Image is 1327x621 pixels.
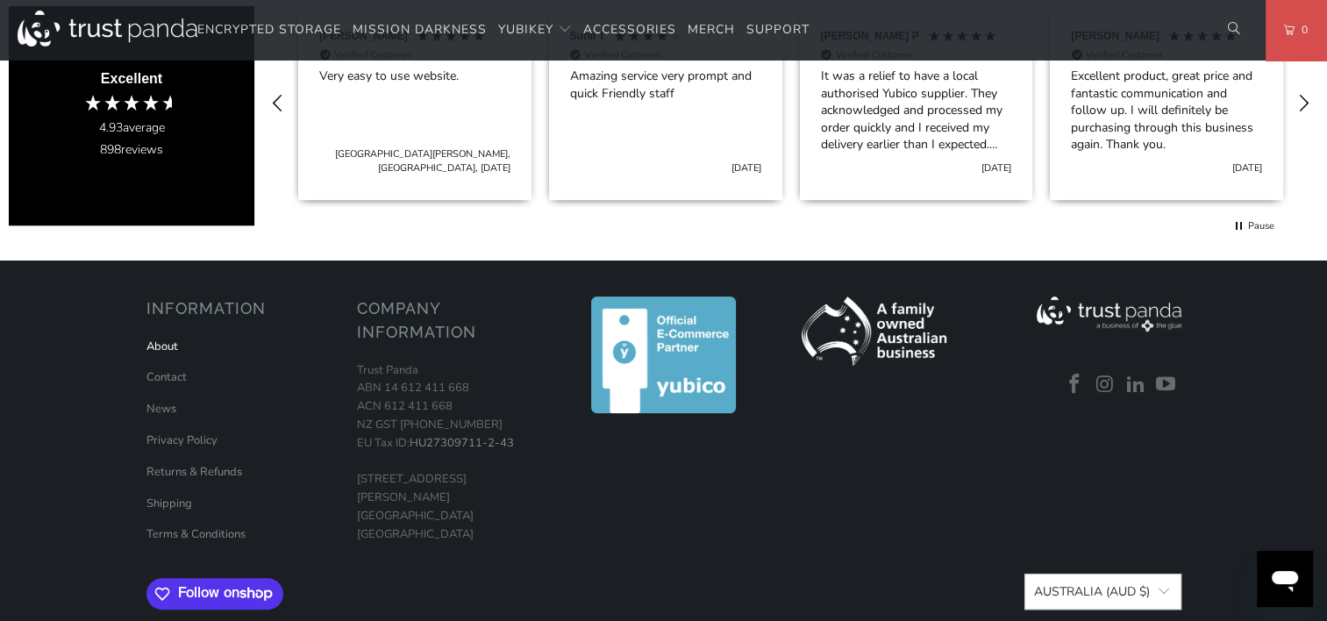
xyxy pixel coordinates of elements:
[146,496,192,511] a: Shipping
[100,141,121,158] span: 898
[540,6,791,200] div: Review by Sunil T, 4 out of 5 stars
[1233,218,1274,234] div: Pause carousel
[197,21,341,38] span: Encrypted Storage
[101,69,162,89] div: Excellent
[99,119,123,136] span: 4.93
[498,10,572,51] summary: YubiKey
[1041,6,1292,200] div: Review by GREG J, 5 out of 5 stars
[1071,68,1262,153] div: Excellent product, great price and fantastic communication and follow up. I will definitely be pu...
[746,21,810,38] span: Support
[146,464,242,480] a: Returns & Refunds
[410,435,514,451] a: HU27309711-2-43
[688,10,735,51] a: Merch
[146,432,218,448] a: Privacy Policy
[319,68,510,85] div: Very easy to use website.
[746,10,810,51] a: Support
[289,6,540,200] div: Review by Andrew M, 5 out of 5 stars
[791,6,1042,200] div: Review by Darrin P, 5 out of 5 stars
[1295,20,1309,39] span: 0
[583,10,676,51] a: Accessories
[981,161,1011,175] div: [DATE]
[83,93,180,112] div: 4.93 Stars
[146,369,187,385] a: Contact
[18,11,197,46] img: Trust Panda Australia
[1062,374,1088,396] a: Trust Panda Australia on Facebook
[1282,82,1324,125] div: REVIEWS.io Carousel Scroll Right
[319,147,510,175] div: [GEOGRAPHIC_DATA][PERSON_NAME], [GEOGRAPHIC_DATA], [DATE]
[353,10,487,51] a: Mission Darkness
[821,68,1012,153] div: It was a relief to have a local authorised Yubico supplier. They acknowledged and processed my or...
[1257,551,1313,607] iframe: Button to launch messaging window
[1123,374,1149,396] a: Trust Panda Australia on LinkedIn
[731,161,761,175] div: [DATE]
[197,10,341,51] a: Encrypted Storage
[146,526,246,542] a: Terms & Conditions
[570,68,761,102] div: Amazing service very prompt and quick Friendly staff
[1092,374,1118,396] a: Trust Panda Australia on Instagram
[146,339,178,354] a: About
[583,21,676,38] span: Accessories
[1248,219,1274,232] div: Pause
[146,401,176,417] a: News
[1024,574,1181,610] button: Australia (AUD $)
[498,21,553,38] span: YubiKey
[1153,374,1180,396] a: Trust Panda Australia on YouTube
[99,119,165,137] div: average
[257,82,299,125] div: REVIEWS.io Carousel Scroll Left
[688,21,735,38] span: Merch
[100,141,163,159] div: reviews
[353,21,487,38] span: Mission Darkness
[357,361,550,544] p: Trust Panda ABN 14 612 411 668 ACN 612 411 668 NZ GST [PHONE_NUMBER] EU Tax ID: [STREET_ADDRESS][...
[197,10,810,51] nav: Translation missing: en.navigation.header.main_nav
[1232,161,1262,175] div: [DATE]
